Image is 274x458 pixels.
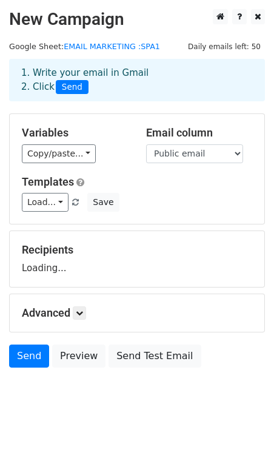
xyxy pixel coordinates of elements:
h2: New Campaign [9,9,265,30]
div: Loading... [22,243,252,275]
h5: Email column [146,126,252,140]
button: Save [87,193,119,212]
h5: Recipients [22,243,252,257]
h5: Advanced [22,306,252,320]
a: Daily emails left: 50 [184,42,265,51]
div: 1. Write your email in Gmail 2. Click [12,66,262,94]
span: Send [56,80,89,95]
a: Copy/paste... [22,144,96,163]
a: Send [9,345,49,368]
h5: Variables [22,126,128,140]
a: Preview [52,345,105,368]
span: Daily emails left: 50 [184,40,265,53]
a: Send Test Email [109,345,201,368]
small: Google Sheet: [9,42,160,51]
a: Templates [22,175,74,188]
a: Load... [22,193,68,212]
a: EMAIL MARKETING :SPA1 [64,42,160,51]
